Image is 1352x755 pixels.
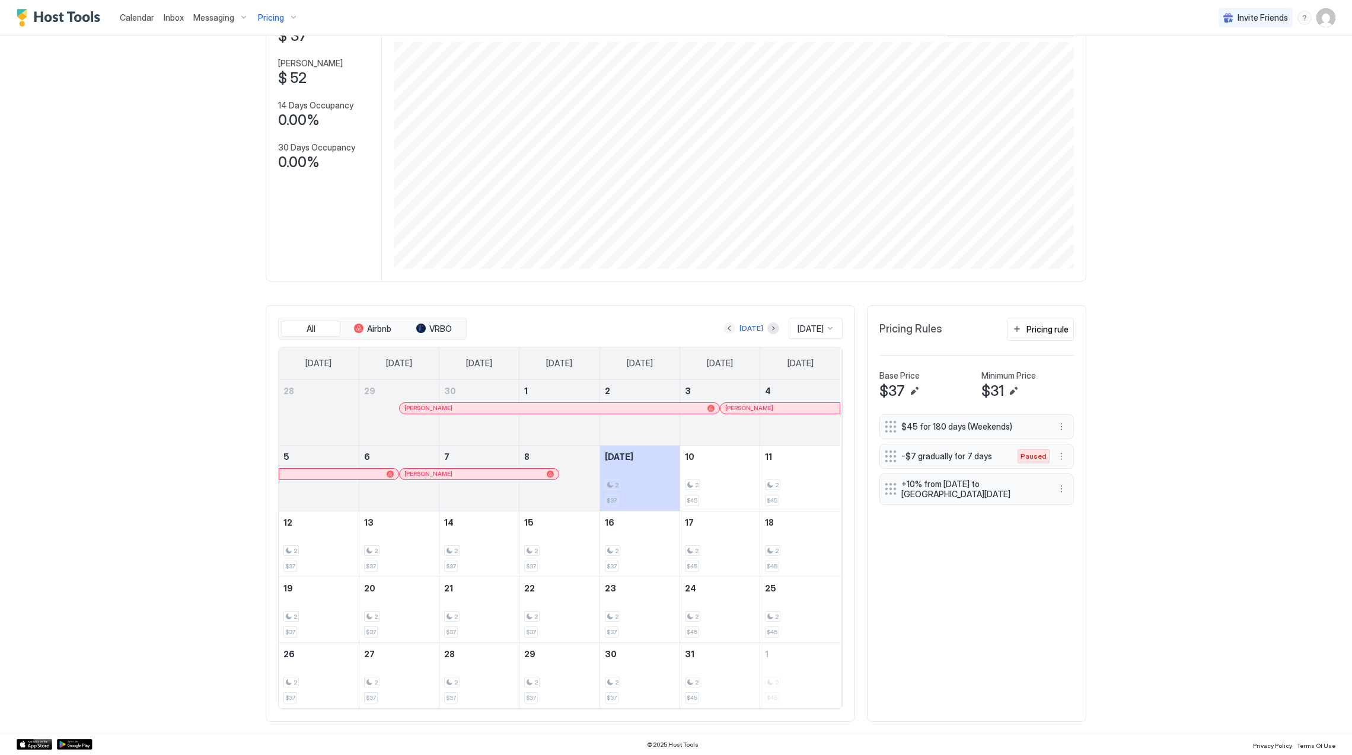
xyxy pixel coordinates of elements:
span: $37 [526,562,536,570]
a: October 13, 2025 [359,511,439,533]
td: October 8, 2025 [519,445,600,511]
td: October 2, 2025 [600,380,680,446]
span: [DATE] [627,358,653,369]
span: 2 [534,613,538,620]
a: October 26, 2025 [279,643,359,665]
span: 2 [615,613,618,620]
span: $37 [285,694,295,702]
td: October 15, 2025 [519,511,600,577]
button: More options [1054,482,1069,496]
span: $45 for 180 days (Weekends) [901,421,1042,432]
td: September 28, 2025 [279,380,359,446]
div: tab-group [278,318,467,340]
button: Airbnb [343,321,402,337]
span: 11 [765,452,772,462]
span: 31 [685,649,694,659]
a: October 1, 2025 [519,380,599,402]
span: 2 [615,481,618,489]
span: $37 [446,628,456,636]
td: October 20, 2025 [359,577,439,642]
span: 0.00% [278,111,320,129]
td: October 3, 2025 [680,380,760,446]
span: $37 [879,382,905,400]
a: October 23, 2025 [600,577,680,599]
button: All [281,321,340,337]
span: 16 [605,517,614,527]
a: October 4, 2025 [760,380,840,402]
td: October 1, 2025 [519,380,600,446]
a: September 30, 2025 [439,380,519,402]
span: VRBO [429,324,452,334]
span: 2 [374,547,378,555]
a: October 28, 2025 [439,643,519,665]
span: [DATE] [305,358,331,369]
span: $37 [607,497,617,504]
span: Terms Of Use [1297,742,1335,749]
span: 28 [444,649,455,659]
span: 2 [454,679,458,686]
a: October 24, 2025 [680,577,760,599]
div: menu [1054,482,1069,496]
a: Wednesday [534,347,584,379]
a: October 20, 2025 [359,577,439,599]
a: Friday [695,347,745,379]
span: [DATE] [466,358,492,369]
span: 12 [283,517,292,527]
a: October 30, 2025 [600,643,680,665]
a: October 31, 2025 [680,643,760,665]
span: 1 [765,649,769,659]
span: $ 37 [278,27,307,45]
span: $37 [446,562,456,570]
span: 2 [695,547,699,555]
a: October 19, 2025 [279,577,359,599]
span: $37 [446,694,456,702]
button: Pricing rule [1007,318,1074,341]
td: October 25, 2025 [760,577,840,642]
span: $ 52 [278,69,307,87]
span: 5 [283,452,289,462]
td: October 12, 2025 [279,511,359,577]
a: October 2, 2025 [600,380,680,402]
td: October 17, 2025 [680,511,760,577]
span: 15 [524,517,534,527]
span: 10 [685,452,694,462]
span: 29 [364,386,375,396]
span: 26 [283,649,295,659]
span: 30 [444,386,456,396]
a: Monday [374,347,424,379]
span: 0.00% [278,153,320,171]
td: October 30, 2025 [600,642,680,708]
td: October 21, 2025 [439,577,519,642]
span: $45 [687,628,697,636]
a: October 3, 2025 [680,380,760,402]
span: [DATE] [605,452,633,462]
span: 14 [444,517,454,527]
span: [PERSON_NAME] [404,470,452,478]
span: $37 [366,562,376,570]
span: [DATE] [386,358,412,369]
div: menu [1054,449,1069,463]
span: 8 [524,452,530,462]
a: October 25, 2025 [760,577,840,599]
span: 7 [444,452,449,462]
span: All [307,324,315,334]
td: October 23, 2025 [600,577,680,642]
span: [DATE] [546,358,572,369]
div: Google Play Store [57,739,93,750]
span: [PERSON_NAME] [404,404,452,412]
span: 2 [775,481,779,489]
a: October 10, 2025 [680,446,760,468]
span: 2 [615,547,618,555]
span: 2 [605,386,610,396]
a: September 29, 2025 [359,380,439,402]
span: $45 [687,562,697,570]
span: 30 [605,649,617,659]
span: Calendar [120,12,154,23]
span: Pricing Rules [879,322,942,336]
a: Saturday [776,347,825,379]
a: November 1, 2025 [760,643,840,665]
span: $45 [767,562,777,570]
a: October 12, 2025 [279,511,359,533]
span: $45 [687,497,697,504]
td: October 27, 2025 [359,642,439,708]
